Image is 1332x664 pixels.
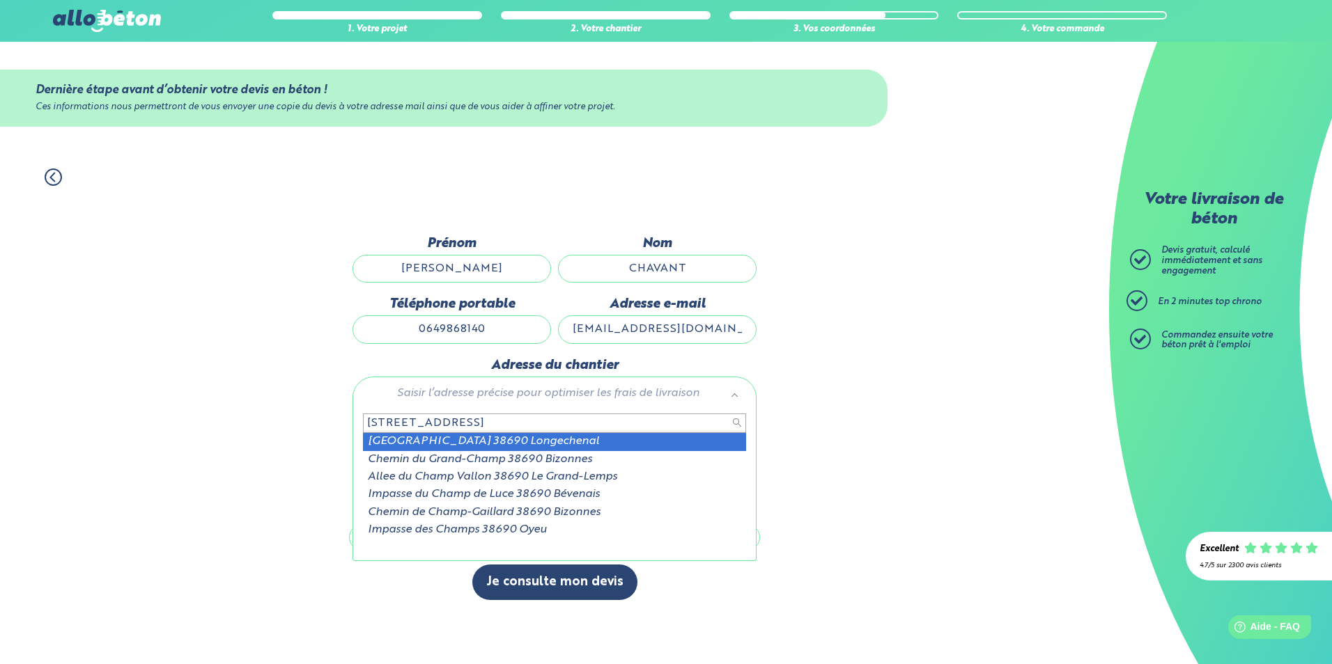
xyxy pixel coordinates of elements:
[363,521,746,539] div: Impasse des Champs 38690 Oyeu
[1208,610,1317,649] iframe: Help widget launcher
[363,451,746,468] div: Chemin du Grand-Champ 38690 Bizonnes
[363,468,746,486] div: Allee du Champ Vallon 38690 Le Grand-Lemps
[363,433,746,450] div: [GEOGRAPHIC_DATA] 38690 Longechenal
[363,504,746,521] div: Chemin de Champ-Gaillard 38690 Bizonnes
[363,486,746,503] div: Impasse du Champ de Luce 38690 Bévenais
